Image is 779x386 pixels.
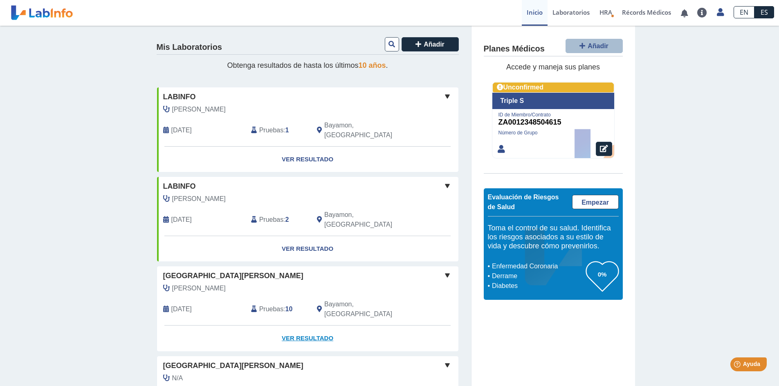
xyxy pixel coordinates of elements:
[172,194,226,204] span: Alcantara Gonzalez, Altagracia
[572,195,619,209] a: Empezar
[754,6,774,18] a: ES
[163,181,196,192] span: labinfo
[245,299,311,319] div: :
[245,120,311,140] div: :
[285,306,293,312] b: 10
[588,42,608,49] span: Añadir
[172,283,226,293] span: Alcantara Gonzalez, Altagracia
[324,120,415,140] span: Bayamon, PR
[163,360,303,371] span: [GEOGRAPHIC_DATA][PERSON_NAME]
[227,61,388,69] span: Obtenga resultados de hasta los últimos .
[172,105,226,114] span: Alcantara Gonzalez, Altagracia
[157,147,458,172] a: Ver Resultado
[402,37,459,51] button: Añadir
[245,210,311,230] div: :
[285,216,289,223] b: 2
[581,199,609,206] span: Empezar
[484,45,545,54] h4: Planes Médicos
[490,261,586,271] li: Enfermedad Coronaria
[488,224,619,251] h5: Toma el control de su salud. Identifica los riesgos asociados a su estilo de vida y descubre cómo...
[172,373,183,383] span: N/A
[424,41,445,48] span: Añadir
[259,215,283,225] span: Pruebas
[171,125,192,135] span: 2021-07-24
[490,271,586,281] li: Derrame
[706,354,770,377] iframe: Help widget launcher
[490,281,586,291] li: Diabetes
[171,215,192,225] span: 2021-04-24
[324,210,415,230] span: Bayamon, PR
[285,127,289,134] b: 1
[488,194,559,210] span: Evaluación de Riesgos de Salud
[599,8,612,16] span: HRA
[157,326,458,351] a: Ver Resultado
[259,304,283,314] span: Pruebas
[734,6,754,18] a: EN
[566,39,623,53] button: Añadir
[157,42,222,52] h4: Mis Laboratorios
[171,304,192,314] span: 2025-10-04
[359,61,386,69] span: 10 años
[506,63,600,71] span: Accede y maneja sus planes
[259,125,283,135] span: Pruebas
[324,299,415,319] span: Bayamon, PR
[163,270,303,281] span: [GEOGRAPHIC_DATA][PERSON_NAME]
[586,269,619,279] h3: 0%
[157,236,458,262] a: Ver Resultado
[163,91,196,103] span: labinfo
